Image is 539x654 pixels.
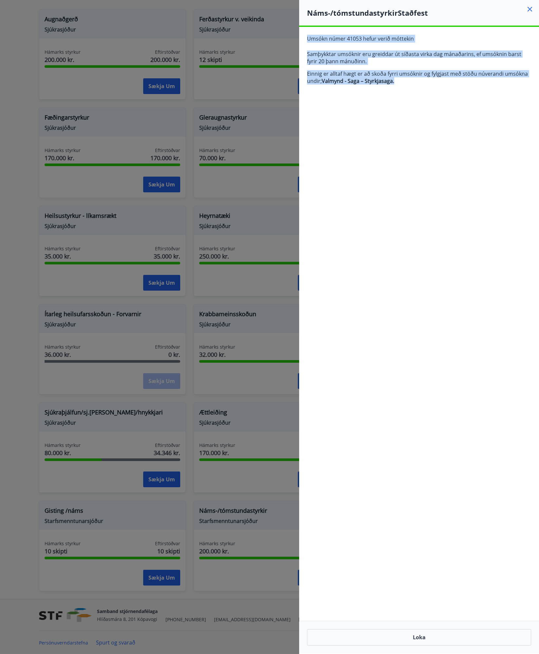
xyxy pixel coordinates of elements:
[307,8,539,18] h4: Náms-/tómstundastyrkir Staðfest
[307,70,531,85] p: Einnig er alltaf hægt er að skoða fyrri umsóknir og fylgjast með stöðu núverandi umsókna undir;
[322,77,394,85] strong: Valmynd - Saga – Styrkjasaga.
[307,629,531,645] button: Loka
[307,35,414,42] span: Umsókn númer 41053 hefur verið móttekin
[307,50,531,65] p: Samþykktar umsóknir eru greiddar út síðasta virka dag mánaðarins, ef umsóknin barst fyrir 20 þann...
